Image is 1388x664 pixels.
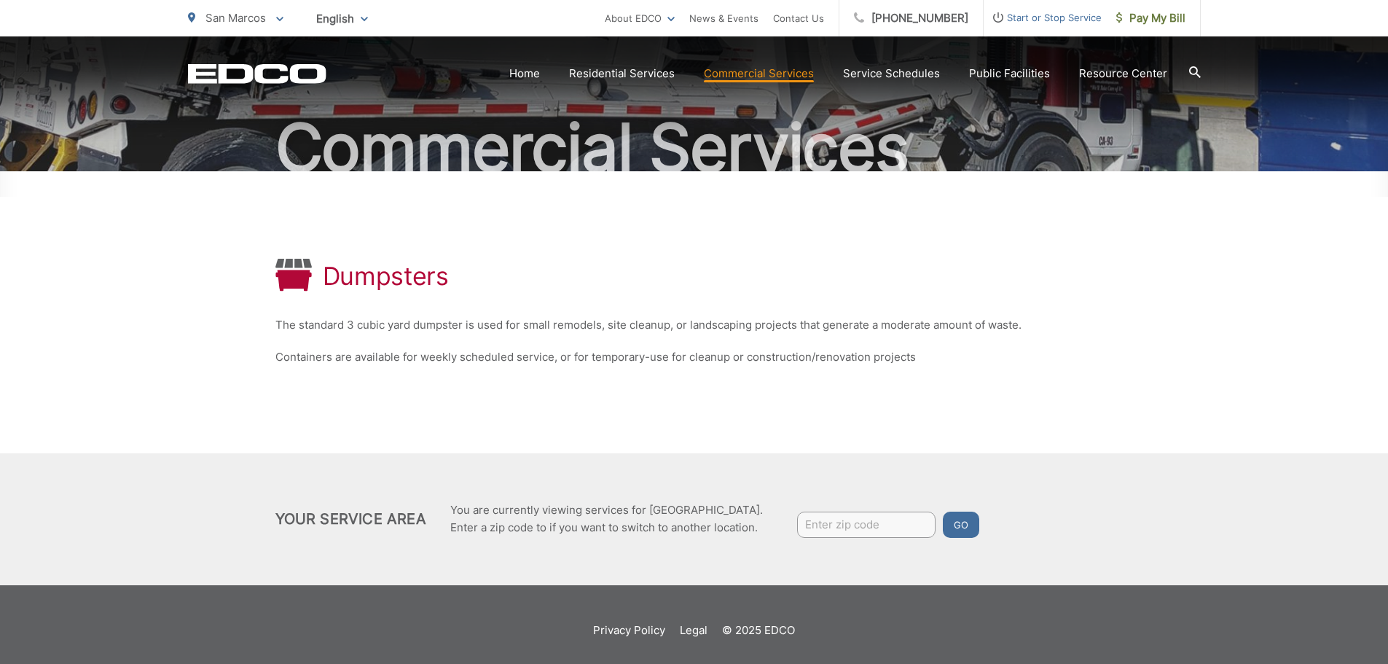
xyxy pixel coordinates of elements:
[188,100,1201,173] h2: Commercial Services
[450,490,763,525] p: You are currently viewing services for [GEOGRAPHIC_DATA]. Enter a zip code to if you want to swit...
[1079,65,1167,82] a: Resource Center
[689,9,758,27] a: News & Events
[593,610,665,628] a: Privacy Policy
[943,500,979,526] button: Go
[680,610,707,628] a: Legal
[323,250,449,279] h1: Dumpsters
[509,65,540,82] a: Home
[205,11,266,25] span: San Marcos
[569,65,675,82] a: Residential Services
[275,499,426,516] h2: Your Service Area
[704,65,814,82] a: Commercial Services
[275,337,1113,354] p: Containers are available for weekly scheduled service, or for temporary-use for cleanup or constr...
[1116,9,1185,27] span: Pay My Bill
[773,9,824,27] a: Contact Us
[843,65,940,82] a: Service Schedules
[969,65,1050,82] a: Public Facilities
[797,500,936,526] input: Enter zip code
[605,9,675,27] a: About EDCO
[275,305,1113,322] p: The standard 3 cubic yard dumpster is used for small remodels, site cleanup, or landscaping proje...
[305,6,379,31] span: English
[188,63,326,84] a: EDCD logo. Return to the homepage.
[722,610,795,628] p: © 2025 EDCO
